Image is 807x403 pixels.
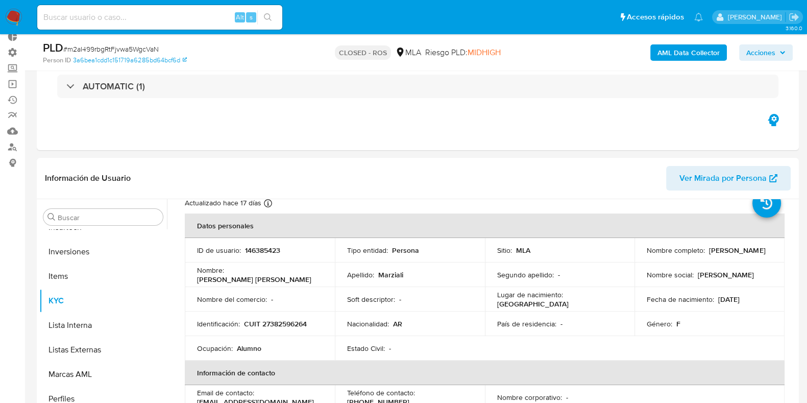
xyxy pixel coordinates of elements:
p: Identificación : [197,319,240,328]
p: Apellido : [347,270,374,279]
a: Salir [789,12,799,22]
button: Buscar [47,213,56,221]
span: # m2aI499rbgRtFjvwa5WgcVaN [63,44,159,54]
p: Teléfono de contacto : [347,388,415,397]
span: Ver Mirada por Persona [679,166,767,191]
span: MIDHIGH [468,46,501,58]
p: Nombre : [197,266,224,275]
p: MLA [516,246,530,255]
b: Person ID [43,56,71,65]
button: Ver Mirada por Persona [666,166,791,191]
p: CUIT 27382596264 [244,319,307,328]
p: Nombre del comercio : [197,295,267,304]
p: Actualizado hace 17 días [185,198,261,208]
div: AUTOMATIC (1) [57,75,778,98]
input: Buscar usuario o caso... [37,11,282,24]
th: Información de contacto [185,361,785,385]
button: Marcas AML [39,362,167,387]
p: Tipo entidad : [347,246,388,255]
p: - [389,344,391,353]
button: AML Data Collector [650,44,727,61]
div: MLA [395,47,421,58]
p: Sitio : [497,246,512,255]
span: 3.160.0 [785,24,802,32]
p: Nacionalidad : [347,319,389,328]
p: Segundo apellido : [497,270,554,279]
p: julian.lasala@mercadolibre.com [727,12,785,22]
a: Notificaciones [694,13,703,21]
span: Riesgo PLD: [425,47,501,58]
p: Estado Civil : [347,344,385,353]
p: [DATE] [718,295,740,304]
b: AML Data Collector [657,44,720,61]
p: [GEOGRAPHIC_DATA] [497,299,569,309]
input: Buscar [58,213,159,222]
p: Ocupación : [197,344,233,353]
h3: AUTOMATIC (1) [83,81,145,92]
button: KYC [39,289,167,313]
p: - [271,295,273,304]
p: 146385423 [245,246,280,255]
p: - [560,319,563,328]
h1: Información de Usuario [45,173,131,183]
a: 3a6bea1cdd1c151719a6285bd64bcf6d [73,56,187,65]
p: País de residencia : [497,319,556,328]
p: - [566,393,568,402]
p: Soft descriptor : [347,295,395,304]
p: F [676,319,680,328]
button: search-icon [257,10,278,25]
p: Lugar de nacimiento : [497,290,563,299]
p: Nombre corporativo : [497,393,562,402]
span: Accesos rápidos [627,12,684,22]
button: Acciones [739,44,793,61]
p: Email de contacto : [197,388,254,397]
b: PLD [43,39,63,56]
span: Acciones [746,44,775,61]
p: [PERSON_NAME] [PERSON_NAME] [197,275,311,284]
p: Marziali [378,270,403,279]
span: s [250,12,253,22]
button: Items [39,264,167,289]
p: CLOSED - ROS [335,45,391,60]
p: - [558,270,560,279]
button: Inversiones [39,240,167,264]
p: Fecha de nacimiento : [647,295,714,304]
button: Lista Interna [39,313,167,338]
p: Persona [392,246,419,255]
p: Nombre completo : [647,246,705,255]
p: Género : [647,319,672,328]
p: Nombre social : [647,270,694,279]
p: [PERSON_NAME] [698,270,754,279]
p: ID de usuario : [197,246,241,255]
p: Alumno [237,344,261,353]
p: AR [393,319,402,328]
button: Listas Externas [39,338,167,362]
p: - [399,295,401,304]
span: Alt [236,12,244,22]
th: Datos personales [185,214,785,238]
p: [PERSON_NAME] [709,246,765,255]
